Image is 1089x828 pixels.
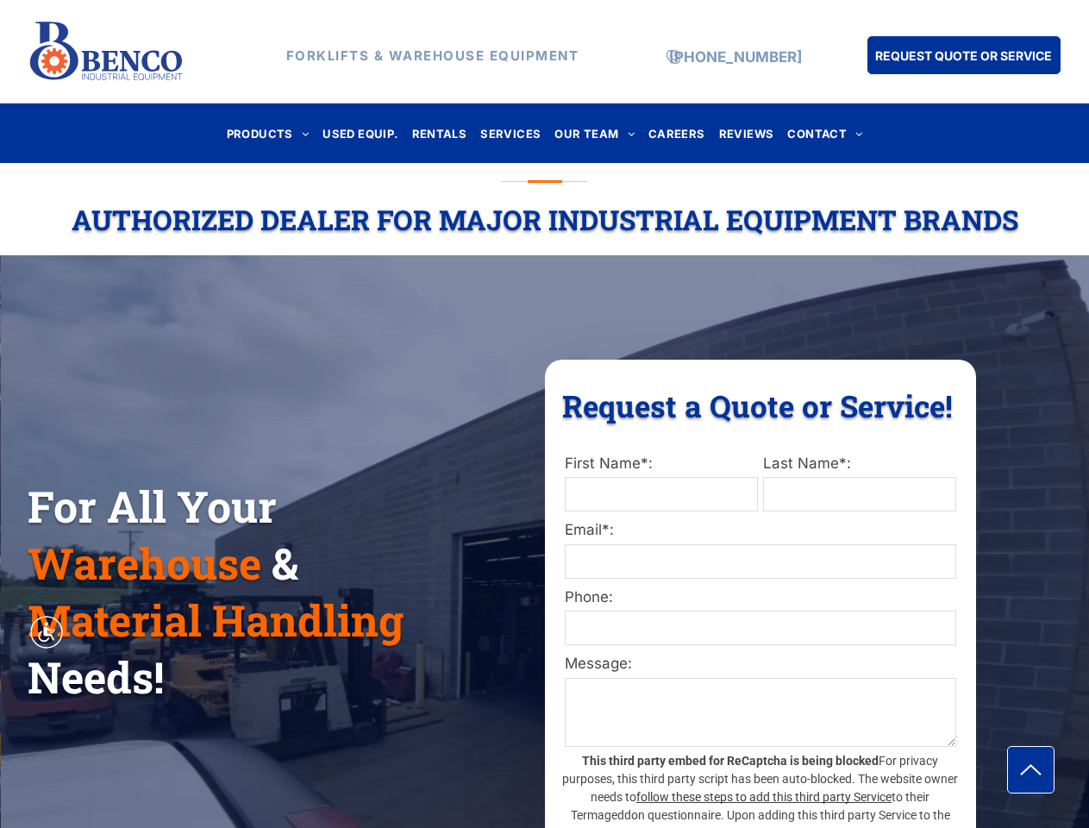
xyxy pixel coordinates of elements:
a: SERVICES [473,122,548,145]
a: REVIEWS [712,122,781,145]
span: & [272,535,298,592]
label: Phone: [565,586,956,609]
a: follow these steps to add this third party Service [636,790,892,804]
strong: FORKLIFTS & WAREHOUSE EQUIPMENT [286,47,579,64]
span: Needs! [28,649,164,706]
strong: This third party embed for ReCaptcha is being blocked [582,754,879,768]
a: [PHONE_NUMBER] [669,48,802,66]
label: Last Name*: [763,453,956,475]
span: REQUEST QUOTE OR SERVICE [875,40,1052,72]
a: REQUEST QUOTE OR SERVICE [867,36,1061,74]
a: USED EQUIP. [316,122,404,145]
span: Material Handling [28,592,404,649]
label: Message: [565,653,956,675]
a: CAREERS [642,122,712,145]
span: Request a Quote or Service! [562,386,953,425]
a: PRODUCTS [220,122,316,145]
a: OUR TEAM [548,122,642,145]
span: For All Your [28,478,277,535]
label: First Name*: [565,453,758,475]
a: RENTALS [405,122,474,145]
span: Warehouse [28,535,261,592]
label: Email*: [565,519,956,542]
span: Authorized Dealer For Major Industrial Equipment Brands [72,201,1018,238]
a: CONTACT [780,122,869,145]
